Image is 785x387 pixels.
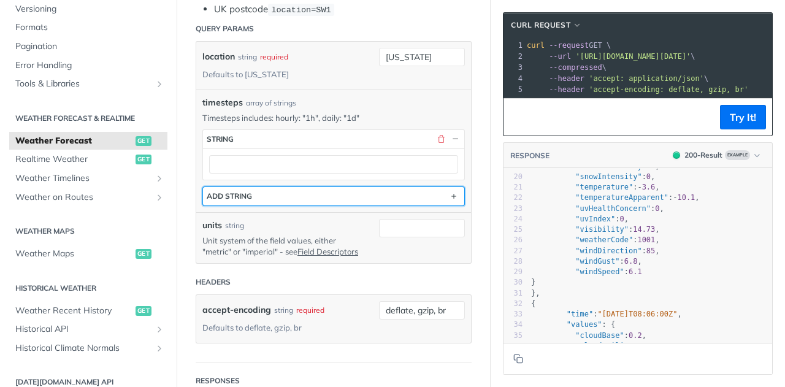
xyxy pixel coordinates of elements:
button: Show subpages for Historical API [155,324,164,334]
div: 23 [504,204,523,214]
div: 4 [504,73,524,84]
div: Headers [196,277,231,288]
span: get [136,136,151,146]
span: location=SW1 [271,6,331,15]
button: Try It! [720,105,766,129]
span: --url [549,52,571,61]
span: "windGust" [575,257,619,266]
span: '[URL][DOMAIN_NAME][DATE]' [575,52,691,61]
span: "visibility" [575,225,629,234]
a: Realtime Weatherget [9,150,167,169]
div: 31 [504,288,523,299]
button: Copy to clipboard [510,108,527,126]
button: Hide [450,134,461,145]
span: Weather Forecast [15,135,132,147]
span: } [531,278,535,286]
span: curl [527,41,545,50]
span: : , [531,204,664,213]
span: Weather Recent History [15,305,132,317]
div: 1 [504,40,524,51]
span: get [136,249,151,259]
span: "cloudBase" [575,331,624,340]
span: Weather Timelines [15,172,151,185]
div: 35 [504,331,523,341]
span: get [136,306,151,316]
span: "windSpeed" [575,267,624,276]
span: Weather on Routes [15,191,151,204]
h2: Weather Forecast & realtime [9,113,167,124]
span: --request [549,41,589,50]
button: string [203,130,464,148]
div: 26 [504,235,523,245]
span: 'accept: application/json' [589,74,704,83]
div: required [296,301,324,319]
span: : { [531,320,615,329]
span: 200 [673,151,680,159]
span: Pagination [15,40,164,53]
label: location [202,48,235,66]
span: : , [531,183,660,191]
span: - [673,193,677,202]
span: }, [531,289,540,297]
span: --compressed [549,63,602,72]
span: Tools & Libraries [15,78,151,90]
span: 0.2 [629,331,642,340]
div: 28 [504,256,523,267]
span: : , [531,215,629,223]
div: Responses [196,375,240,386]
div: 33 [504,309,523,320]
span: 1001 [637,236,655,244]
span: : , [531,193,700,202]
button: Delete [435,134,446,145]
button: cURL Request [507,19,586,31]
span: 6.1 [629,267,642,276]
span: "time" [567,310,593,318]
span: "uvHealthConcern" [575,204,651,213]
span: "uvIndex" [575,215,615,223]
a: Weather Recent Historyget [9,302,167,320]
span: : , [531,236,660,244]
span: "windDirection" [575,247,641,255]
span: Historical API [15,323,151,335]
h2: Weather Maps [9,226,167,237]
label: accept-encoding [202,301,271,319]
div: 2 [504,51,524,62]
a: Weather Mapsget [9,245,167,263]
a: Error Handling [9,56,167,75]
div: 34 [504,320,523,330]
span: : , [531,172,655,181]
div: required [260,48,288,66]
span: 0 [651,162,655,171]
span: 'accept-encoding: deflate, gzip, br' [589,85,748,94]
span: : , [531,310,682,318]
span: Historical Climate Normals [15,342,151,354]
button: Show subpages for Tools & Libraries [155,79,164,89]
span: "values" [567,320,602,329]
span: --header [549,85,584,94]
a: Weather TimelinesShow subpages for Weather Timelines [9,169,167,188]
span: 10.1 [677,193,695,202]
a: Pagination [9,37,167,56]
div: 32 [504,299,523,309]
span: timesteps [202,96,243,109]
div: 27 [504,246,523,256]
button: RESPONSE [510,150,550,162]
span: 0 [620,215,624,223]
span: \ [527,74,708,83]
div: 21 [504,182,523,193]
a: Historical Climate NormalsShow subpages for Historical Climate Normals [9,339,167,358]
p: Timesteps includes: hourly: "1h", daily: "1d" [202,112,465,123]
div: string [207,134,234,144]
a: Historical APIShow subpages for Historical API [9,320,167,339]
div: string [238,48,257,66]
span: : , [531,225,660,234]
span: 0 [655,204,659,213]
div: ADD string [207,191,252,201]
a: Weather Forecastget [9,132,167,150]
div: 5 [504,84,524,95]
button: Copy to clipboard [510,350,527,368]
h2: Historical Weather [9,283,167,294]
span: : , [531,247,660,255]
span: - [637,183,641,191]
span: Realtime Weather [15,153,132,166]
